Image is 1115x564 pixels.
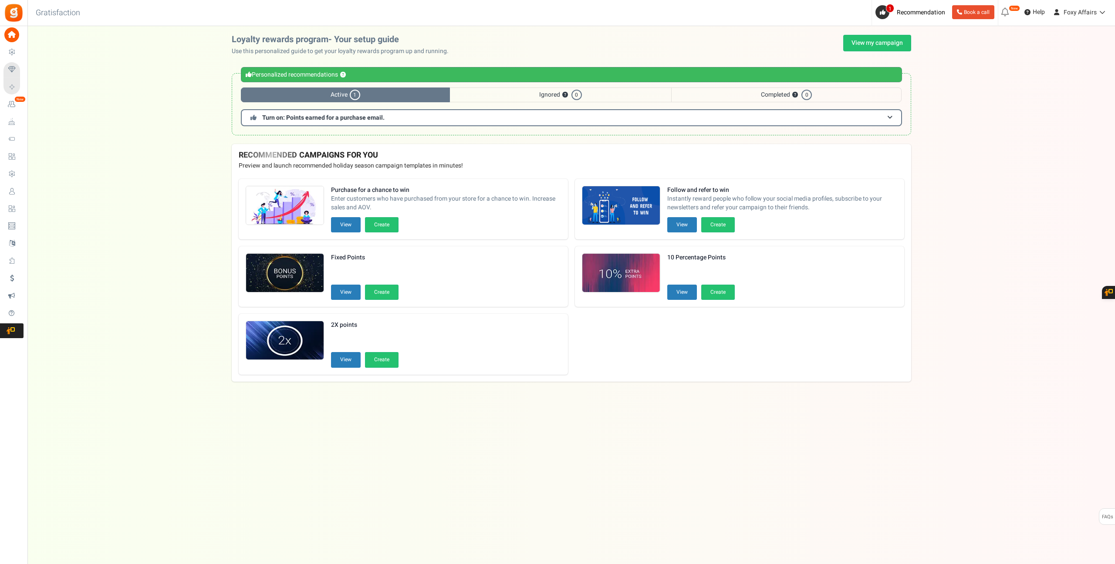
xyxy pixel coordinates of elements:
span: 1 [350,90,360,100]
div: Personalized recommendations [241,67,902,82]
p: Preview and launch recommended holiday season campaign templates in minutes! [239,161,904,170]
button: View [331,285,361,300]
span: 1 [886,4,894,13]
em: New [1009,5,1020,11]
span: Foxy Affairs [1064,8,1097,17]
button: ? [340,72,346,78]
button: View [331,217,361,232]
strong: Purchase for a chance to win [331,186,561,195]
h4: RECOMMENDED CAMPAIGNS FOR YOU [239,151,904,160]
a: View my campaign [843,35,911,51]
button: Create [701,285,735,300]
a: New [3,97,24,112]
span: Help [1031,8,1045,17]
img: Recommended Campaigns [246,186,324,225]
a: 1 Recommendation [875,5,949,19]
button: Create [365,285,399,300]
span: Recommendation [897,8,945,17]
button: Create [365,352,399,367]
span: Turn on: Points earned for a purchase email. [262,113,385,122]
a: Help [1021,5,1048,19]
span: Completed [671,87,902,102]
span: FAQs [1101,509,1113,525]
img: Recommended Campaigns [246,321,324,360]
strong: Follow and refer to win [667,186,897,195]
strong: 10 Percentage Points [667,253,735,262]
span: Instantly reward people who follow your social media profiles, subscribe to your newsletters and ... [667,195,897,212]
img: Recommended Campaigns [246,254,324,293]
button: View [667,217,697,232]
img: Gratisfaction [4,3,24,23]
button: Create [701,217,735,232]
em: New [14,96,26,102]
strong: 2X points [331,321,399,329]
button: Create [365,217,399,232]
span: Ignored [450,87,671,102]
strong: Fixed Points [331,253,399,262]
img: Recommended Campaigns [582,186,660,225]
a: Book a call [952,5,994,19]
button: ? [792,92,798,98]
img: Recommended Campaigns [582,254,660,293]
span: Enter customers who have purchased from your store for a chance to win. Increase sales and AOV. [331,195,561,212]
span: 0 [571,90,582,100]
button: View [331,352,361,367]
button: View [667,285,697,300]
p: Use this personalized guide to get your loyalty rewards program up and running. [232,47,456,56]
span: Active [241,87,450,102]
button: ? [562,92,568,98]
span: 0 [801,90,812,100]
h2: Loyalty rewards program- Your setup guide [232,35,456,44]
h3: Gratisfaction [26,4,90,22]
